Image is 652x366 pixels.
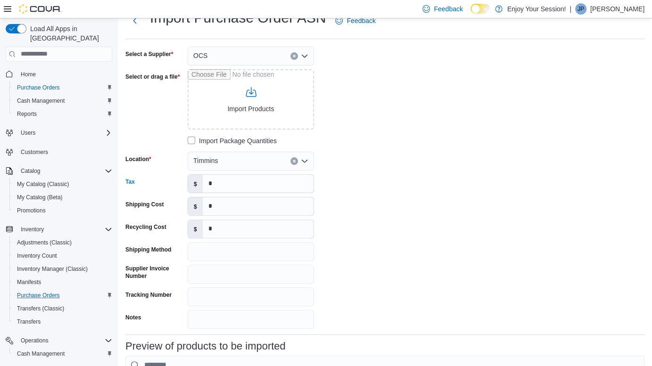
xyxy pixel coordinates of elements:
span: My Catalog (Beta) [17,194,63,201]
span: Catalog [21,167,40,175]
span: Purchase Orders [17,292,60,299]
span: Inventory [17,224,112,235]
button: Reports [9,107,116,121]
input: Dark Mode [470,4,490,14]
a: Adjustments (Classic) [13,237,75,248]
span: Catalog [17,165,112,177]
span: Feedback [347,16,375,25]
span: Adjustments (Classic) [13,237,112,248]
span: Reports [13,108,112,120]
button: Catalog [17,165,44,177]
button: Catalog [2,164,116,178]
span: Reports [17,110,37,118]
span: Transfers (Classic) [13,303,112,314]
button: Inventory [17,224,48,235]
label: Select a Supplier [125,50,173,58]
span: Inventory [21,226,44,233]
label: Supplier Invoice Number [125,265,184,280]
label: $ [188,220,203,238]
button: Home [2,67,116,81]
span: Operations [21,337,49,344]
span: Feedback [434,4,462,14]
a: Cash Management [13,348,68,359]
a: Purchase Orders [13,82,64,93]
span: Transfers [13,316,112,327]
span: Customers [21,148,48,156]
a: Reports [13,108,41,120]
div: Jesse Prior [575,3,586,15]
span: Manifests [17,278,41,286]
span: Purchase Orders [17,84,60,91]
span: Purchase Orders [13,82,112,93]
span: Customers [17,146,112,158]
span: Timmins [193,155,218,166]
span: Promotions [17,207,46,214]
input: Use aria labels when no actual label is in use [188,69,314,130]
span: Inventory Count [17,252,57,260]
p: | [569,3,571,15]
button: Promotions [9,204,116,217]
button: Transfers [9,315,116,328]
button: Clear input [290,52,298,60]
button: Purchase Orders [9,81,116,94]
button: Clear input [290,157,298,165]
button: Operations [2,334,116,347]
span: Load All Apps in [GEOGRAPHIC_DATA] [26,24,112,43]
label: Tracking Number [125,291,172,299]
button: Customers [2,145,116,159]
label: Select or drag a file [125,73,180,81]
a: Customers [17,146,52,158]
a: Inventory Manager (Classic) [13,263,91,275]
span: Promotions [13,205,112,216]
span: Cash Management [13,348,112,359]
button: Operations [17,335,52,346]
button: Open list of options [301,52,308,60]
span: Purchase Orders [13,290,112,301]
span: Transfers (Classic) [17,305,64,312]
a: Promotions [13,205,50,216]
span: My Catalog (Beta) [13,192,112,203]
span: Inventory Manager (Classic) [13,263,112,275]
span: Home [21,71,36,78]
label: $ [188,175,203,193]
label: $ [188,197,203,215]
button: Transfers (Classic) [9,302,116,315]
label: Shipping Cost [125,201,164,208]
span: Users [17,127,112,138]
button: Purchase Orders [9,289,116,302]
a: Inventory Count [13,250,61,261]
a: Feedback [331,11,379,30]
a: Transfers (Classic) [13,303,68,314]
a: Cash Management [13,95,68,106]
span: Adjustments (Classic) [17,239,72,246]
button: Adjustments (Classic) [9,236,116,249]
label: Recycling Cost [125,223,166,231]
p: Enjoy Your Session! [507,3,566,15]
span: JP [578,3,584,15]
label: Notes [125,314,141,321]
button: Cash Management [9,94,116,107]
span: Inventory Count [13,250,112,261]
a: Manifests [13,277,45,288]
h3: Preview of products to be imported [125,341,286,352]
button: Manifests [9,276,116,289]
span: Inventory Manager (Classic) [17,265,88,273]
label: Tax [125,178,135,186]
a: Home [17,69,40,80]
button: My Catalog (Beta) [9,191,116,204]
span: OCS [193,50,207,61]
a: Purchase Orders [13,290,64,301]
span: Cash Management [17,97,65,105]
span: Manifests [13,277,112,288]
span: Cash Management [17,350,65,358]
p: [PERSON_NAME] [590,3,644,15]
span: Cash Management [13,95,112,106]
button: Cash Management [9,347,116,360]
a: My Catalog (Beta) [13,192,66,203]
button: Next [125,11,144,30]
button: Inventory [2,223,116,236]
label: Location [125,155,151,163]
button: Users [17,127,39,138]
span: My Catalog (Classic) [17,180,69,188]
